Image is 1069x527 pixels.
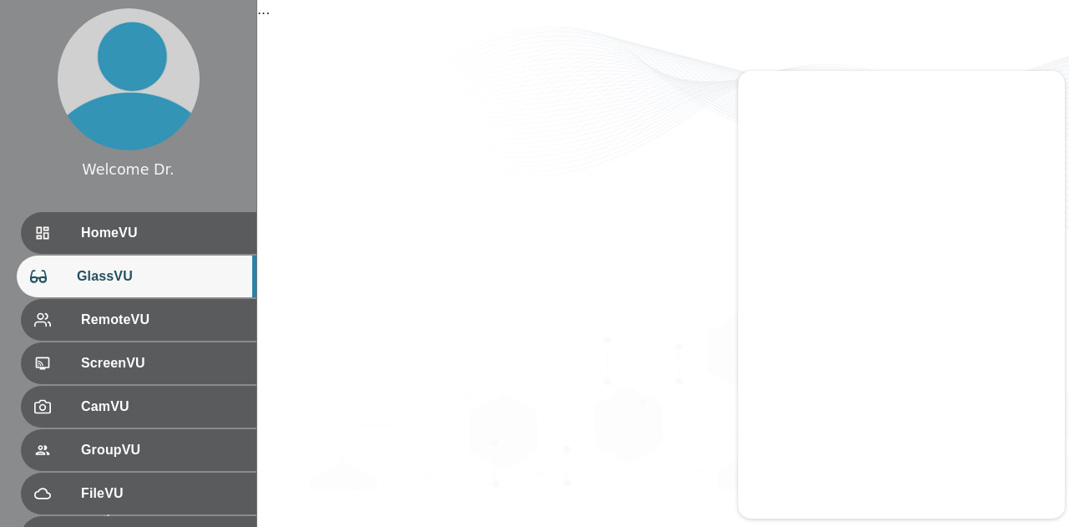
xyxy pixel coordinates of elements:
[21,386,256,428] div: CamVU
[81,440,243,460] span: GroupVU
[81,484,243,504] span: FileVU
[81,310,243,330] span: RemoteVU
[21,429,256,471] div: GroupVU
[21,473,256,514] div: FileVU
[81,397,243,417] span: CamVU
[58,8,200,150] img: profile.png
[82,159,174,180] div: Welcome Dr.
[738,67,1065,514] iframe: SalesIQ Chatwindow
[21,212,256,254] div: HomeVU
[21,342,256,384] div: ScreenVU
[21,299,256,341] div: RemoteVU
[81,353,243,373] span: ScreenVU
[77,266,243,286] span: GlassVU
[17,256,256,297] div: GlassVU
[81,223,243,243] span: HomeVU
